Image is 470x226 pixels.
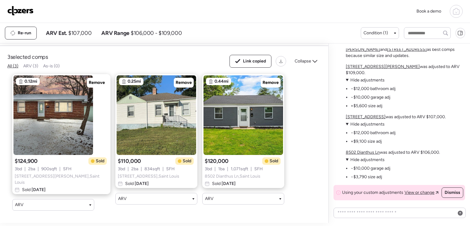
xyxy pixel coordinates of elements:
span: ARV (3) [23,63,38,69]
span: ARV Est. [46,29,67,37]
span: ARV Range [101,29,129,37]
span: Sold [270,158,278,164]
span: $110,000 [118,157,141,165]
li: +$5,600 size adj [351,103,382,109]
span: Sold [22,187,46,193]
span: Remove [176,80,192,86]
span: [DATE] [31,187,46,192]
span: | [24,166,26,172]
span: ARV [205,196,214,202]
span: | [128,166,129,172]
span: Condition (1) [364,30,388,36]
a: View or change [405,190,438,196]
span: SFH [63,166,72,172]
summary: Hide adjustments [346,77,396,83]
span: [STREET_ADDRESS] , Saint Louis [118,173,179,179]
span: Hide adjustments [350,77,385,83]
span: SFH [166,166,175,172]
span: SFH [254,166,263,172]
span: | [227,166,228,172]
span: $106,000 - $109,000 [131,29,182,37]
span: | [141,166,142,172]
a: [STREET_ADDRESS] [346,114,386,119]
span: Collapse [295,58,311,64]
span: 0.25mi [128,78,141,85]
span: Remove [263,80,279,86]
span: All (3) [7,63,18,69]
span: | [214,166,216,172]
span: As-is (0) [43,63,60,69]
span: Book a demo [416,9,441,14]
span: | [251,166,252,172]
span: 3 bd [15,166,22,172]
a: 8502 Dianthus Ln [346,150,380,155]
span: Sold [183,158,191,164]
span: Re-run [18,30,31,36]
li: −$12,000 bathroom adj [351,130,396,136]
span: [DATE] [134,181,149,186]
span: Using your custom adjustments [342,190,403,196]
span: | [162,166,164,172]
span: 2 ba [28,166,35,172]
span: $120,000 [205,157,229,165]
li: −$10,000 garage adj [351,165,390,171]
span: | [38,166,39,172]
span: 1,071 sqft [231,166,248,172]
summary: Hide adjustments [346,121,396,127]
span: 0.44mi [214,78,229,85]
span: Hide adjustments [350,157,385,162]
summary: Hide adjustments [346,157,390,163]
span: 8502 Dianthus Ln , Saint Louis [205,173,260,179]
span: $107,000 [68,29,91,37]
li: −$3,790 size adj [351,174,382,180]
span: 0.12mi [24,78,37,85]
span: 900 sqft [41,166,57,172]
span: ARV [118,196,127,202]
li: −$12,000 bathroom adj [351,86,396,92]
span: $124,900 [15,157,38,165]
span: 2 ba [131,166,138,172]
p: was adjusted to ARV $109,000. [346,64,465,76]
span: Sold [125,181,149,187]
span: | [59,166,61,172]
img: Logo [7,6,34,16]
span: 1 ba [218,166,225,172]
span: Hide adjustments [350,122,385,127]
span: [DATE] [221,181,236,186]
a: [STREET_ADDRESS] [387,47,427,52]
span: Sold [96,158,104,164]
a: [STREET_ADDRESS][PERSON_NAME] [346,64,420,69]
li: +$9,100 size adj [351,138,382,145]
span: View or change [405,190,435,196]
span: ARV [15,202,24,208]
span: 3 bd [118,166,125,172]
span: 834 sqft [144,166,160,172]
p: was adjusted to ARV $106,000. [346,149,440,156]
li: −$10,000 garage adj [351,94,390,100]
span: Dismiss [445,190,460,196]
span: 3 bd [205,166,212,172]
span: Sold [212,181,236,187]
span: Remove [89,80,105,86]
p: was adjusted to ARV $107,000. [346,114,446,120]
span: Link copied [243,58,266,64]
span: [STREET_ADDRESS][PERSON_NAME] , Saint Louis [15,173,108,186]
span: 3 selected comps [7,53,48,61]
